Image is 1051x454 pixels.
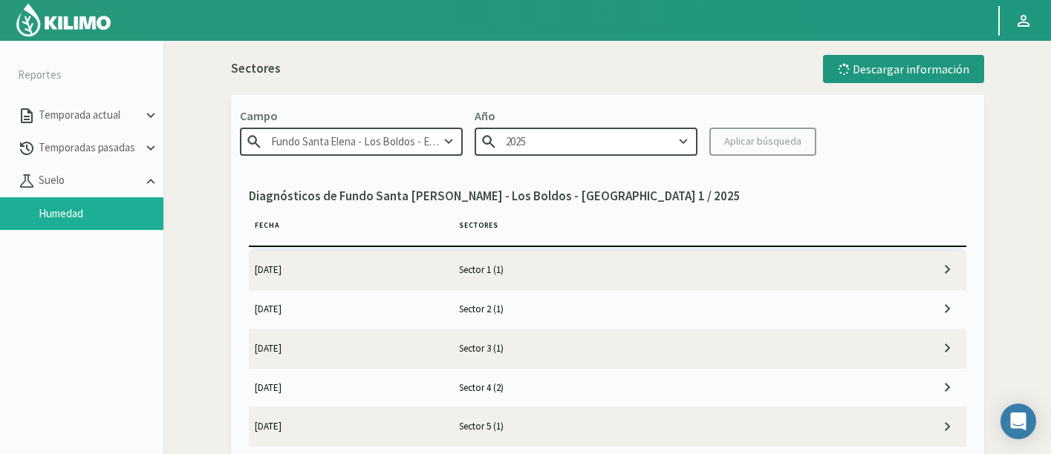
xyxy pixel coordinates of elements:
th: Fecha [249,214,454,246]
td: Sector 3 (1) [453,329,863,367]
input: Escribe para buscar [240,128,463,155]
td: [DATE] [249,407,454,446]
p: Suelo [36,172,143,189]
p: Diagnósticos de Fundo Santa [PERSON_NAME] - Los Boldos - [GEOGRAPHIC_DATA] 1 / 2025 [249,187,966,206]
td: [DATE] [249,368,454,407]
td: [DATE] [249,289,454,328]
input: Escribe para buscar [475,128,697,155]
td: [DATE] [249,251,454,289]
th: Sectores [453,214,863,246]
p: Temporadas pasadas [36,139,143,157]
td: Sector 2 (1) [453,289,863,328]
td: Sector 4 (2) [453,368,863,407]
p: Campo [240,107,463,125]
button: Descargar información [823,55,984,83]
td: Sector 5 (1) [453,407,863,446]
div: Descargar información [838,62,969,76]
a: Humedad [39,207,163,220]
img: Kilimo [15,2,112,38]
p: Temporada actual [36,107,143,124]
div: Open Intercom Messenger [1000,404,1036,439]
p: Año [475,107,697,125]
td: [DATE] [249,329,454,367]
td: Sector 1 (1) [453,251,863,289]
p: Sectores [231,59,281,79]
